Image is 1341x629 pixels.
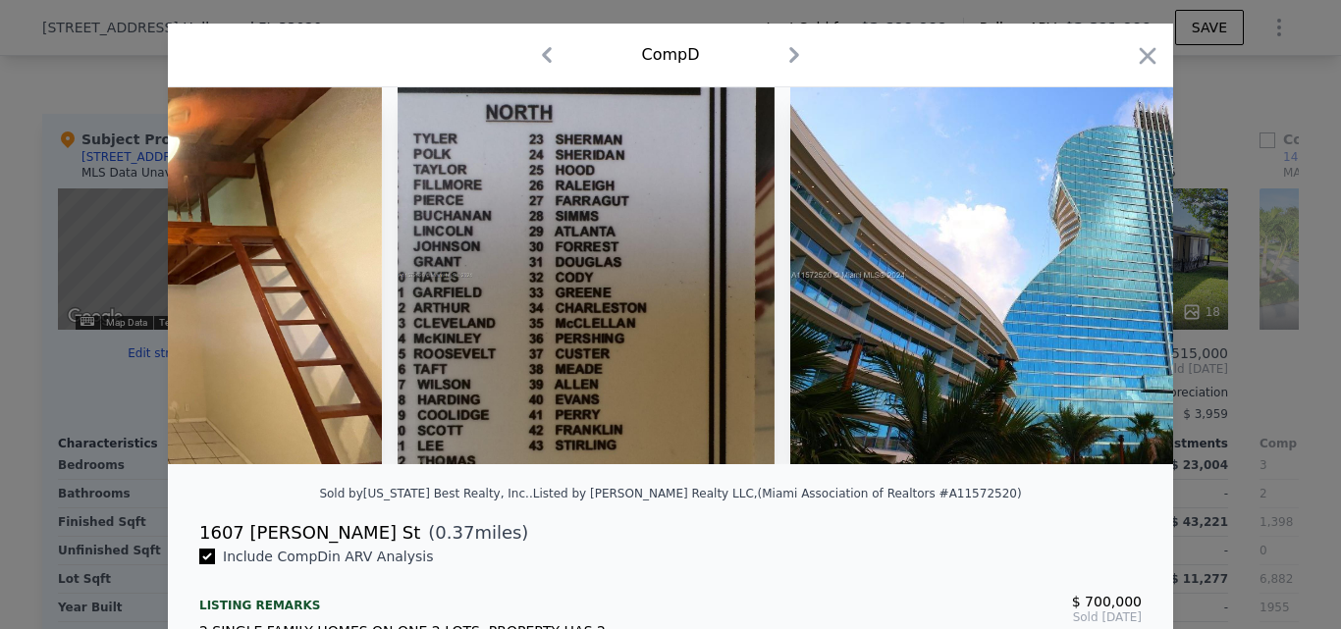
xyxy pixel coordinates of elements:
div: Listing remarks [199,582,655,613]
div: Comp D [641,43,699,67]
span: Include Comp D in ARV Analysis [215,549,442,564]
span: 0.37 [435,522,474,543]
span: ( miles) [420,519,528,547]
span: $ 700,000 [1072,594,1142,609]
span: Sold [DATE] [686,609,1142,625]
div: Sold by [US_STATE] Best Realty, Inc. . [319,487,532,500]
img: Property Img [398,87,775,464]
div: 1607 [PERSON_NAME] St [199,519,420,547]
div: Listed by [PERSON_NAME] Realty LLC, (Miami Association of Realtors #A11572520) [533,487,1022,500]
